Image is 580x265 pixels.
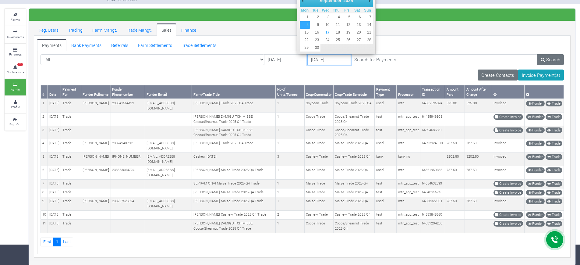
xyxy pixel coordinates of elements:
[445,152,465,166] td: 3202.50
[445,99,465,112] td: 525.00
[192,179,276,188] td: SEYRAM ONAI Maize Trade 2025 Q4 Trade
[344,8,349,13] abbr: Friday
[41,238,54,246] a: First
[397,85,420,99] th: Processor
[546,181,562,187] a: Trade
[546,114,562,120] a: Trade
[48,166,61,179] td: [DATE]
[192,188,276,197] td: [PERSON_NAME] Maize Trade 2025 Q4 Trade
[465,152,492,166] td: 3202.50
[526,221,545,227] a: Funder
[63,23,87,36] a: Trading
[192,152,276,166] td: Cashew [DATE]
[375,99,397,112] td: ussd
[526,167,545,173] a: Funder
[420,188,445,197] td: 64340255710
[48,197,61,210] td: [DATE]
[420,210,445,219] td: 64333848660
[176,23,201,36] a: Finance
[122,23,157,36] a: Trade Mangt.
[61,179,81,188] td: Trade
[41,210,48,219] td: 10
[48,179,61,188] td: [DATE]
[304,126,333,139] td: Cocoa Trade
[276,99,305,112] td: 1
[397,139,420,152] td: mtn
[420,113,445,126] td: 64455946803
[333,152,375,166] td: Cashew Trade 2025 Q4
[37,39,66,51] a: Payments
[276,188,305,197] td: 1
[312,8,318,13] abbr: Tuesday
[465,166,492,179] td: 787.50
[145,139,192,152] td: [EMAIL_ADDRESS][DOMAIN_NAME]
[41,238,564,246] nav: Page Navigation
[397,99,420,112] td: mtn
[9,122,21,126] small: Sign Out
[5,79,26,95] a: Admin
[493,221,523,227] a: Create Invoice
[546,212,562,218] a: Trade
[310,13,320,21] button: 2
[192,126,276,139] td: [PERSON_NAME] DAMIGU TCHIMIEBE Cocoa/Shearnut Trade 2025 Q4 Trade
[341,29,352,36] button: 19
[41,179,48,188] td: 7
[133,39,177,51] a: Farm Settlements
[420,139,445,152] td: 64393924000
[111,166,145,179] td: 233553064724
[397,126,420,139] td: mtn_app_test
[420,166,445,179] td: 64361950336
[61,219,81,233] td: Trade
[354,8,360,13] abbr: Saturday
[546,190,562,195] a: Trade
[48,126,61,139] td: [DATE]
[546,127,562,133] a: Trade
[397,113,420,126] td: mtn_app_test
[304,197,333,210] td: Maize Trade
[492,99,525,112] td: Invoiced
[445,85,465,99] th: Amount Paid
[445,139,465,152] td: 787.50
[493,181,523,187] a: Create Invoice
[41,197,48,210] td: 9
[304,113,333,126] td: Cocoa Trade
[304,152,333,166] td: Cashew Trade
[48,210,61,219] td: [DATE]
[61,113,81,126] td: Trade
[333,99,375,112] td: Soybean Trade 2025 Q4
[331,21,341,29] button: 11
[81,99,111,112] td: [PERSON_NAME]
[11,17,20,22] small: Farms
[375,188,397,197] td: test
[304,85,333,99] th: Crop/Commodity
[333,219,375,233] td: Cocoa/Shearnut Trade 2025 Q4
[17,63,23,66] span: 62
[546,101,562,106] a: Trade
[526,127,545,133] a: Funder
[34,23,63,36] a: Reg. Users
[192,99,276,112] td: [PERSON_NAME] Trade 2025 Q4 Trade
[87,23,122,36] a: Farm Mangt.
[192,113,276,126] td: [PERSON_NAME] DAMIGU TCHIMIEBE Cocoa/Shearnut Trade 2025 Q4 Trade
[48,139,61,152] td: [DATE]
[81,152,111,166] td: [PERSON_NAME]
[9,52,22,56] small: Finances
[493,190,523,195] a: Create Invoice
[364,8,371,13] abbr: Sunday
[546,167,562,173] a: Trade
[5,44,26,61] a: Finances
[526,181,545,187] a: Funder
[420,219,445,233] td: 64331204236
[276,85,305,99] th: No of Units/Tonnes
[362,13,373,21] button: 7
[333,179,375,188] td: Maize Trade 2025 Q4
[420,179,445,188] td: 64354632599
[41,188,48,197] td: 8
[310,36,320,44] button: 23
[320,21,331,29] button: 10
[41,113,48,126] td: 2
[322,8,330,13] abbr: Wednesday
[145,197,192,210] td: [EMAIL_ADDRESS][DOMAIN_NAME]
[145,152,192,166] td: [EMAIL_ADDRESS][DOMAIN_NAME]
[41,85,48,99] th: #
